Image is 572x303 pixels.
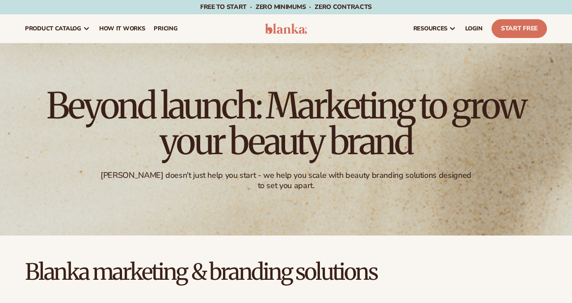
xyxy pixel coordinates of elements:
[154,25,177,32] span: pricing
[265,23,307,34] img: logo
[100,170,472,191] div: [PERSON_NAME] doesn't just help you start - we help you scale with beauty branding solutions desi...
[25,25,81,32] span: product catalog
[492,19,547,38] a: Start Free
[413,25,447,32] span: resources
[21,14,95,43] a: product catalog
[95,14,150,43] a: How It Works
[461,14,487,43] a: LOGIN
[465,25,483,32] span: LOGIN
[200,3,372,11] span: Free to start · ZERO minimums · ZERO contracts
[409,14,461,43] a: resources
[40,88,532,160] h1: Beyond launch: Marketing to grow your beauty brand
[99,25,145,32] span: How It Works
[149,14,182,43] a: pricing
